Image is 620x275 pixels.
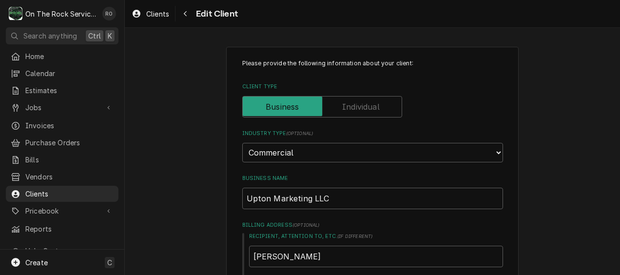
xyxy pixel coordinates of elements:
a: Go to Pricebook [6,203,118,219]
span: ( if different ) [337,234,372,239]
span: Clients [25,189,114,199]
button: Navigate back [177,6,193,21]
a: Bills [6,152,118,168]
a: Clients [6,186,118,202]
a: Go to Help Center [6,243,118,259]
div: O [9,7,22,20]
span: Ctrl [88,31,101,41]
a: Estimates [6,82,118,98]
a: Clients [128,6,173,22]
span: Pricebook [25,206,99,216]
label: Recipient, Attention To, etc. [249,233,503,240]
div: RO [102,7,116,20]
span: Purchase Orders [25,137,114,148]
label: Billing Address [242,221,503,229]
label: Client Type [242,83,503,91]
span: Clients [146,9,169,19]
a: Home [6,48,118,64]
div: Business Name [242,175,503,209]
span: Jobs [25,102,99,113]
a: Calendar [6,65,118,81]
div: On The Rock Services [25,9,97,19]
span: Create [25,258,48,267]
a: Invoices [6,118,118,134]
a: Go to Jobs [6,99,118,116]
a: Vendors [6,169,118,185]
span: Help Center [25,246,113,256]
a: Purchase Orders [6,135,118,151]
label: Business Name [242,175,503,182]
span: K [108,31,112,41]
label: Industry Type [242,130,503,137]
span: Bills [25,155,114,165]
div: Industry Type [242,130,503,162]
span: Home [25,51,114,61]
p: Please provide the following information about your client: [242,59,503,68]
div: Recipient, Attention To, etc. [249,233,503,267]
div: On The Rock Services's Avatar [9,7,22,20]
a: Reports [6,221,118,237]
span: Reports [25,224,114,234]
span: Search anything [23,31,77,41]
span: Calendar [25,68,114,79]
span: ( optional ) [292,222,320,228]
button: Search anythingCtrlK [6,27,118,44]
div: Rich Ortega's Avatar [102,7,116,20]
span: C [107,257,112,268]
span: Invoices [25,120,114,131]
span: Vendors [25,172,114,182]
span: Estimates [25,85,114,96]
span: ( optional ) [286,131,313,136]
span: Edit Client [193,7,238,20]
div: Client Type [242,83,503,118]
